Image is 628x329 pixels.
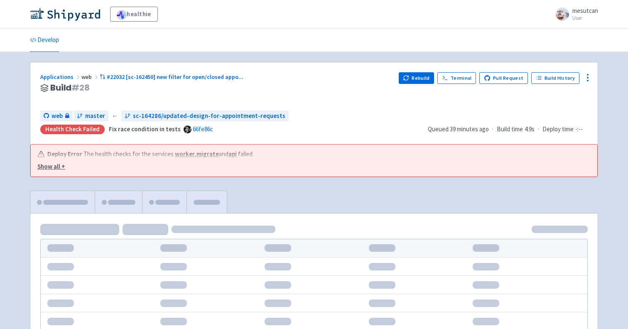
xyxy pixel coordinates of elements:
span: 4.9s [525,125,535,134]
span: web [81,73,100,81]
span: sc-164286/updated-design-for-appointment-requests [133,111,285,121]
u: Show all + [37,162,65,170]
span: mesutcan [572,7,598,15]
a: Applications [40,73,81,81]
span: The health checks for the services , and failed. [83,150,255,159]
div: Health check failed [40,125,105,134]
strong: Fix race condition in tests [109,125,181,133]
a: master [74,110,108,122]
span: Build [50,83,90,93]
div: · · [428,125,588,134]
a: worker [175,150,195,158]
a: web [40,110,73,122]
a: mesutcan User [551,7,598,21]
a: api [228,150,237,158]
time: 39 minutes ago [450,125,489,133]
span: #22032 [sc-162450] new filter for open/closed appo ... [107,73,243,81]
span: -:-- [575,125,583,134]
a: Pull Request [479,72,528,84]
b: Deploy Error [47,150,82,159]
span: ← [112,111,118,121]
span: # 28 [71,82,90,93]
span: web [52,111,63,121]
small: User [572,15,598,21]
a: Terminal [437,72,476,84]
button: Show all + [37,162,582,172]
a: 66fe86c [193,125,213,133]
span: Queued [428,125,489,133]
a: migrate [196,150,219,158]
a: #22032 [sc-162450] new filter for open/closed appo... [100,73,245,81]
a: healthie [110,7,158,22]
img: Shipyard logo [30,7,100,21]
a: Develop [30,29,59,52]
span: Build time [497,125,523,134]
a: sc-164286/updated-design-for-appointment-requests [121,110,289,122]
span: Deploy time [542,125,574,134]
span: master [85,111,105,121]
button: Rebuild [399,72,434,84]
a: Build History [531,72,579,84]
